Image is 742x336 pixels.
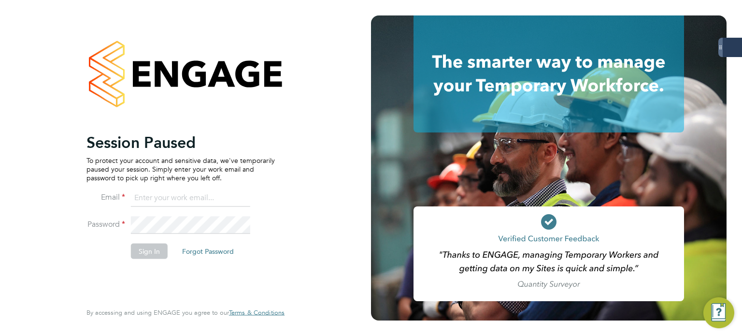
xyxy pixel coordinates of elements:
[86,308,285,317] span: By accessing and using ENGAGE you agree to our
[86,132,275,152] h2: Session Paused
[131,190,250,207] input: Enter your work email...
[174,243,242,259] button: Forgot Password
[86,192,125,202] label: Email
[229,309,285,317] a: Terms & Conditions
[86,156,275,182] p: To protect your account and sensitive data, we've temporarily paused your session. Simply enter y...
[131,243,168,259] button: Sign In
[703,297,734,328] button: Engage Resource Center
[86,219,125,229] label: Password
[229,308,285,317] span: Terms & Conditions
